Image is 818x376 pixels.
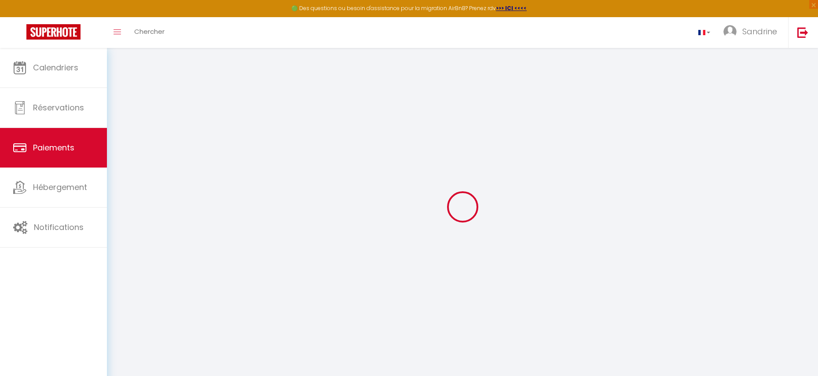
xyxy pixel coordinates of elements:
img: logout [797,27,808,38]
img: ... [723,25,737,38]
span: Chercher [134,27,165,36]
span: Calendriers [33,62,78,73]
span: Paiements [33,142,74,153]
span: Réservations [33,102,84,113]
a: ... Sandrine [717,17,788,48]
img: Super Booking [26,24,81,40]
a: Chercher [128,17,171,48]
a: >>> ICI <<<< [496,4,527,12]
span: Notifications [34,222,84,233]
span: Hébergement [33,182,87,193]
span: Sandrine [742,26,777,37]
